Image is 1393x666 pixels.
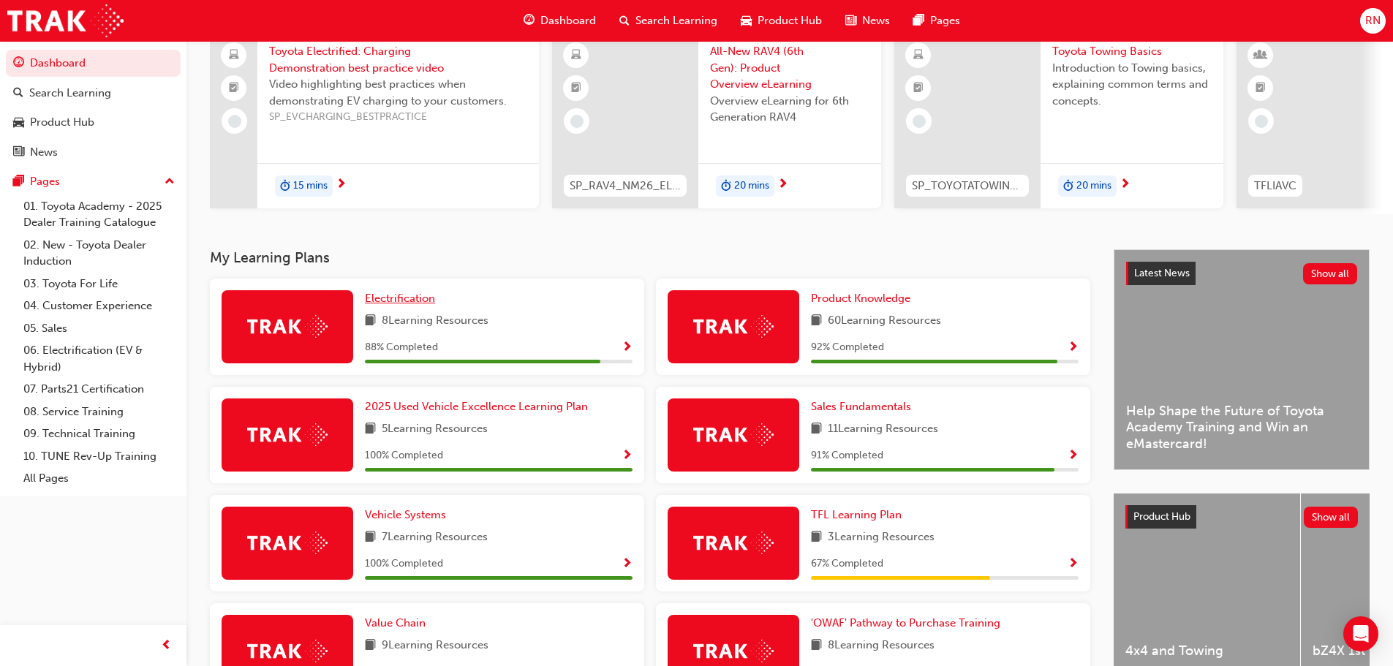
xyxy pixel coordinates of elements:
a: 2025 Used Vehicle Excellence Learning Plan [365,398,594,415]
a: Latest NewsShow allHelp Shape the Future of Toyota Academy Training and Win an eMastercard! [1114,249,1370,470]
a: Search Learning [6,80,181,107]
a: 04. Customer Experience [18,295,181,317]
span: duration-icon [280,177,290,196]
span: TFL Learning Plan [811,508,902,521]
span: guage-icon [524,12,535,30]
span: book-icon [811,420,822,439]
button: Show Progress [1068,555,1079,573]
span: Video highlighting best practices when demonstrating EV charging to your customers. [269,76,527,109]
span: Help Shape the Future of Toyota Academy Training and Win an eMastercard! [1126,403,1357,453]
a: Trak [7,4,124,37]
span: book-icon [811,529,822,547]
span: All-New RAV4 (6th Gen): Product Overview eLearning [710,43,869,93]
a: 06. Electrification (EV & Hybrid) [18,339,181,378]
span: Search Learning [635,12,717,29]
span: learningRecordVerb_NONE-icon [1255,115,1268,128]
span: Product Hub [758,12,822,29]
button: Show Progress [622,447,633,465]
span: Electrification [365,292,435,305]
span: book-icon [365,637,376,655]
span: Show Progress [622,450,633,463]
button: Show all [1304,507,1359,528]
a: Product Knowledge [811,290,916,307]
span: 8 Learning Resources [382,312,488,330]
span: book-icon [365,312,376,330]
a: All Pages [18,467,181,490]
img: Trak [247,423,328,446]
span: Overview eLearning for 6th Generation RAV4 [710,93,869,126]
span: learningResourceType_ELEARNING-icon [571,46,581,65]
span: Sales Fundamentals [811,400,911,413]
button: DashboardSearch LearningProduct HubNews [6,47,181,168]
a: 07. Parts21 Certification [18,378,181,401]
a: car-iconProduct Hub [729,6,834,36]
span: News [862,12,890,29]
a: guage-iconDashboard [512,6,608,36]
a: Product HubShow all [1125,505,1358,529]
span: 'OWAF' Pathway to Purchase Training [811,616,1000,629]
a: Product Hub [6,109,181,136]
span: up-icon [165,173,175,192]
a: Latest NewsShow all [1126,262,1357,285]
span: Toyota Towing Basics [1052,43,1212,60]
span: Toyota Electrified: Charging Demonstration best practice video [269,43,527,76]
span: news-icon [13,146,24,159]
span: 11 Learning Resources [828,420,938,439]
span: booktick-icon [913,79,924,98]
span: news-icon [845,12,856,30]
img: Trak [247,531,328,554]
span: Value Chain [365,616,426,629]
a: Dashboard [6,50,181,77]
a: 08. Service Training [18,401,181,423]
span: Show Progress [622,341,633,355]
span: guage-icon [13,57,24,70]
span: next-icon [1120,178,1130,192]
span: Show Progress [1068,341,1079,355]
span: SP_TOYOTATOWING_0424 [912,178,1023,194]
span: Show Progress [622,558,633,571]
img: Trak [693,315,774,338]
a: 09. Technical Training [18,423,181,445]
a: Vehicle Systems [365,507,452,523]
span: 60 Learning Resources [828,312,941,330]
span: SP_EVCHARGING_BESTPRACTICE [269,109,527,126]
span: 2025 Used Vehicle Excellence Learning Plan [365,400,588,413]
span: car-icon [13,116,24,129]
span: Dashboard [540,12,596,29]
span: 7 Learning Resources [382,529,488,547]
a: 01. Toyota Academy - 2025 Dealer Training Catalogue [18,195,181,234]
span: pages-icon [913,12,924,30]
button: Show Progress [1068,447,1079,465]
a: Sales Fundamentals [811,398,917,415]
button: Show all [1303,263,1358,284]
span: SP_RAV4_NM26_EL01 [570,178,681,194]
a: 10. TUNE Rev-Up Training [18,445,181,468]
span: learningResourceType_ELEARNING-icon [913,46,924,65]
span: RN [1365,12,1381,29]
img: Trak [693,531,774,554]
button: Pages [6,168,181,195]
a: 05. Sales [18,317,181,340]
span: learningRecordVerb_NONE-icon [228,115,241,128]
a: 'OWAF' Pathway to Purchase Training [811,615,1006,632]
span: 100 % Completed [365,447,443,464]
span: 15 mins [293,178,328,194]
img: Trak [247,640,328,662]
span: 88 % Completed [365,339,438,356]
div: Pages [30,173,60,190]
span: 3 Learning Resources [828,529,935,547]
span: 100 % Completed [365,556,443,572]
a: 02. New - Toyota Dealer Induction [18,234,181,273]
span: 20 mins [1076,178,1111,194]
span: booktick-icon [229,79,239,98]
span: 67 % Completed [811,556,883,572]
a: News [6,139,181,166]
img: Trak [247,315,328,338]
span: search-icon [619,12,630,30]
button: Show Progress [622,338,633,357]
span: next-icon [336,178,347,192]
span: 8 Learning Resources [828,637,935,655]
span: laptop-icon [229,46,239,65]
a: TFL Learning Plan [811,507,907,523]
a: 03. Toyota For Life [18,273,181,295]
